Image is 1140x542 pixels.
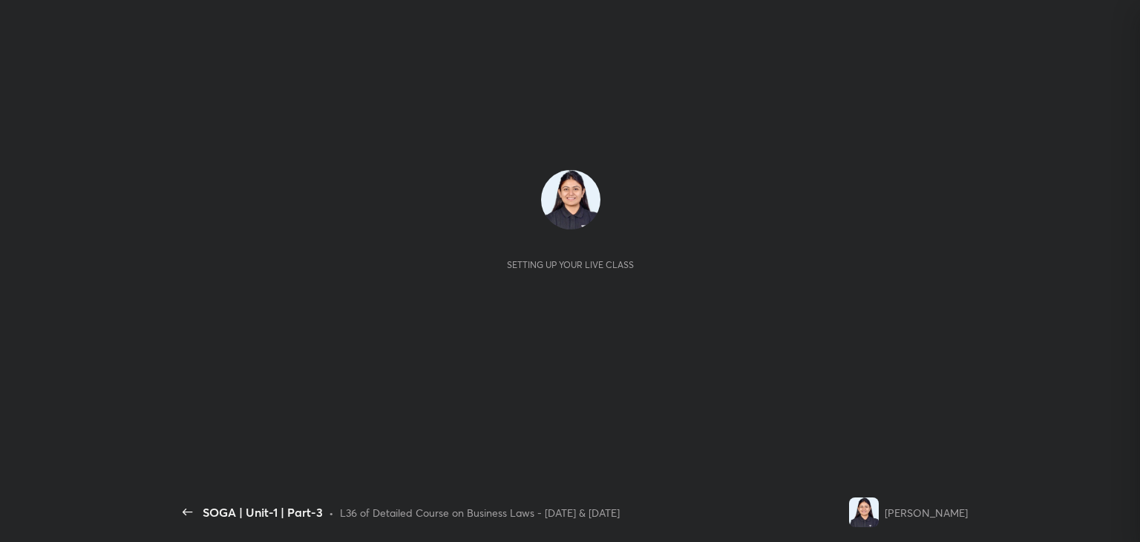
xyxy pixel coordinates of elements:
img: 1d9caf79602a43199c593e4a951a70c3.jpg [849,497,879,527]
div: L36 of Detailed Course on Business Laws - [DATE] & [DATE] [340,505,620,520]
div: SOGA | Unit-1 | Part-3 [203,503,323,521]
div: • [329,505,334,520]
div: Setting up your live class [507,259,634,270]
img: 1d9caf79602a43199c593e4a951a70c3.jpg [541,170,600,229]
div: [PERSON_NAME] [885,505,968,520]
